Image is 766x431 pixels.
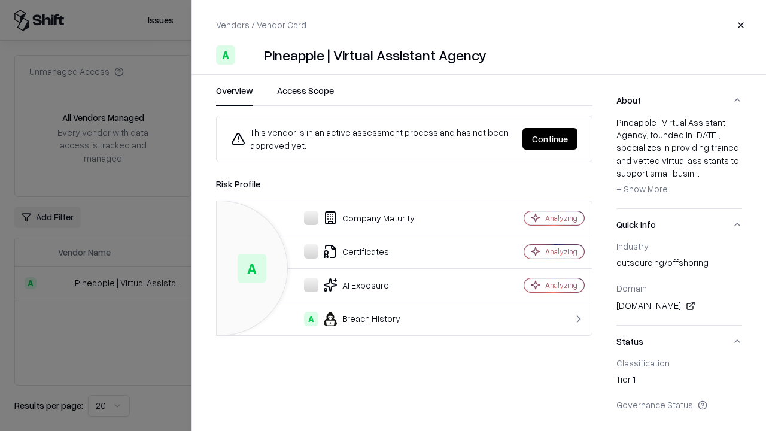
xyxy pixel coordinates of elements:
div: Analyzing [545,247,577,257]
div: Certificates [226,244,482,259]
div: A [238,254,266,283]
div: Breach History [226,312,482,326]
button: Access Scope [277,84,334,106]
button: + Show More [616,180,668,199]
div: Quick Info [616,241,742,325]
span: ... [694,168,700,178]
button: Continue [522,128,577,150]
div: Domain [616,283,742,293]
div: [DOMAIN_NAME] [616,299,742,313]
div: About [616,116,742,208]
div: Classification [616,357,742,368]
div: Pineapple | Virtual Assistant Agency [264,45,487,65]
div: A [304,312,318,326]
button: About [616,84,742,116]
div: Analyzing [545,280,577,290]
div: Risk Profile [216,177,592,191]
button: Overview [216,84,253,106]
div: Industry [616,241,742,251]
span: + Show More [616,183,668,194]
div: outsourcing/offshoring [616,256,742,273]
div: Tier 1 [616,373,742,390]
button: Quick Info [616,209,742,241]
p: Vendors / Vendor Card [216,19,306,31]
div: Governance Status [616,399,742,410]
img: Pineapple | Virtual Assistant Agency [240,45,259,65]
div: A [216,45,235,65]
div: Analyzing [545,213,577,223]
div: AI Exposure [226,278,482,292]
div: Pineapple | Virtual Assistant Agency, founded in [DATE], specializes in providing trained and vet... [616,116,742,199]
button: Status [616,326,742,357]
div: This vendor is in an active assessment process and has not been approved yet. [231,126,513,152]
div: Company Maturity [226,211,482,225]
